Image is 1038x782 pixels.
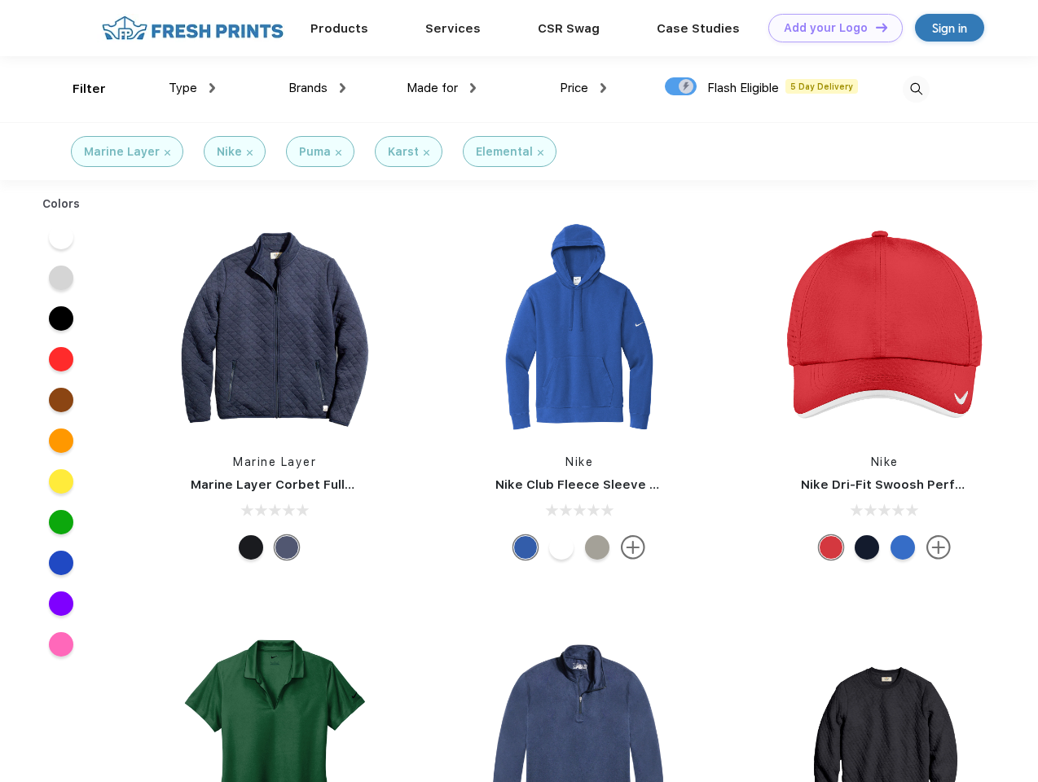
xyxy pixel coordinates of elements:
img: filter_cancel.svg [165,150,170,156]
a: Sign in [915,14,984,42]
div: Navy [855,535,879,560]
a: Nike [871,455,899,468]
div: Blue Sapphire [891,535,915,560]
span: 5 Day Delivery [785,79,858,94]
img: dropdown.png [209,83,215,93]
div: Game Royal [513,535,538,560]
img: DT [876,23,887,32]
a: Nike Dri-Fit Swoosh Perforated Cap [801,477,1026,492]
span: Brands [288,81,328,95]
div: Nike [217,143,242,160]
a: Products [310,21,368,36]
img: func=resize&h=266 [166,221,383,437]
div: Colors [30,195,93,213]
div: Navy [275,535,299,560]
div: Marine Layer [84,143,160,160]
div: Black [239,535,263,560]
img: desktop_search.svg [903,76,930,103]
a: Services [425,21,481,36]
div: Puma [299,143,331,160]
span: Price [560,81,588,95]
a: Nike Club Fleece Sleeve Swoosh Pullover Hoodie [495,477,801,492]
div: Add your Logo [784,21,868,35]
div: Dark Grey Heather [585,535,609,560]
div: University Red [819,535,843,560]
span: Made for [407,81,458,95]
span: Flash Eligible [707,81,779,95]
a: Nike [565,455,593,468]
div: White [549,535,574,560]
a: Marine Layer Corbet Full-Zip Jacket [191,477,416,492]
img: filter_cancel.svg [538,150,543,156]
img: dropdown.png [600,83,606,93]
img: dropdown.png [340,83,345,93]
div: Karst [388,143,419,160]
div: Sign in [932,19,967,37]
img: filter_cancel.svg [424,150,429,156]
img: fo%20logo%202.webp [97,14,288,42]
a: Marine Layer [233,455,316,468]
img: filter_cancel.svg [247,150,253,156]
a: CSR Swag [538,21,600,36]
img: func=resize&h=266 [776,221,993,437]
span: Type [169,81,197,95]
div: Filter [73,80,106,99]
img: func=resize&h=266 [471,221,688,437]
div: Elemental [476,143,533,160]
img: more.svg [621,535,645,560]
img: dropdown.png [470,83,476,93]
img: more.svg [926,535,951,560]
img: filter_cancel.svg [336,150,341,156]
